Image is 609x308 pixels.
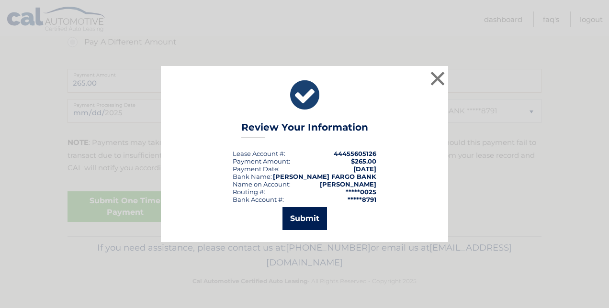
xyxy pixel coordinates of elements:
[320,180,376,188] strong: [PERSON_NAME]
[428,69,447,88] button: ×
[241,121,368,138] h3: Review Your Information
[351,157,376,165] span: $265.00
[282,207,327,230] button: Submit
[233,150,285,157] div: Lease Account #:
[334,150,376,157] strong: 44455605126
[233,165,280,173] div: :
[233,165,278,173] span: Payment Date
[233,180,291,188] div: Name on Account:
[233,196,284,203] div: Bank Account #:
[353,165,376,173] span: [DATE]
[233,188,265,196] div: Routing #:
[233,173,272,180] div: Bank Name:
[233,157,290,165] div: Payment Amount:
[273,173,376,180] strong: [PERSON_NAME] FARGO BANK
